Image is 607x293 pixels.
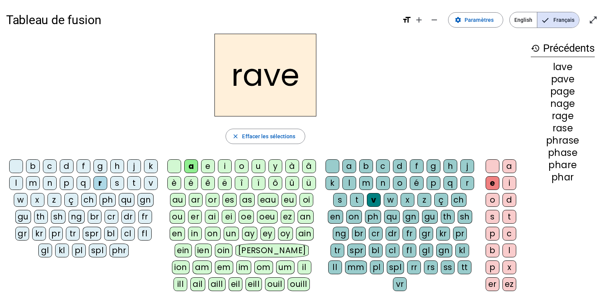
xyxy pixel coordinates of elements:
div: rr [407,260,421,274]
div: ng [69,210,85,224]
div: pl [370,260,384,274]
div: phrase [531,136,595,145]
div: t [350,193,364,207]
span: English [510,12,537,28]
div: ll [328,260,342,274]
div: tt [458,260,471,274]
div: g [427,159,440,173]
div: an [298,210,314,224]
div: es [223,193,237,207]
span: Paramètres [465,15,494,25]
div: é [184,176,198,190]
div: w [14,193,28,207]
div: v [367,193,381,207]
div: h [443,159,457,173]
button: Diminuer la taille de la police [427,12,442,28]
div: k [144,159,158,173]
mat-icon: open_in_full [589,15,598,25]
mat-icon: settings [455,16,461,23]
div: c [376,159,390,173]
div: a [342,159,356,173]
div: i [218,159,232,173]
div: û [285,176,299,190]
div: d [502,193,516,207]
div: em [215,260,233,274]
div: bl [104,227,118,241]
mat-icon: format_size [402,15,411,25]
div: oy [278,227,293,241]
div: q [77,176,90,190]
div: kr [32,227,46,241]
div: n [376,176,390,190]
div: ey [260,227,275,241]
div: nage [531,99,595,108]
button: Augmenter la taille de la police [411,12,427,28]
span: Effacer les sélections [242,132,295,141]
div: au [170,193,186,207]
div: om [254,260,273,274]
div: as [240,193,255,207]
div: y [268,159,282,173]
div: un [224,227,239,241]
div: w [384,193,398,207]
div: um [276,260,295,274]
div: ay [242,227,257,241]
div: q [443,176,457,190]
div: pr [49,227,63,241]
div: s [110,176,124,190]
div: oe [239,210,254,224]
div: or [206,193,219,207]
button: Paramètres [448,12,503,28]
span: Français [537,12,579,28]
div: p [427,176,440,190]
div: ion [172,260,190,274]
div: î [235,176,249,190]
div: eu [281,193,296,207]
div: mm [345,260,367,274]
div: in [188,227,202,241]
div: j [127,159,141,173]
div: p [60,176,74,190]
div: v [144,176,158,190]
div: d [393,159,407,173]
div: a [184,159,198,173]
div: pl [72,244,86,257]
div: ar [189,193,203,207]
div: il [298,260,311,274]
div: m [26,176,40,190]
div: bl [369,244,383,257]
div: d [60,159,74,173]
h3: Précédents [531,40,595,57]
div: p [486,260,499,274]
div: gn [436,244,452,257]
div: o [235,159,249,173]
div: o [393,176,407,190]
div: eil [229,277,243,291]
div: à [285,159,299,173]
div: phare [531,160,595,170]
div: r [460,176,474,190]
h2: rave [214,34,316,116]
div: qu [119,193,134,207]
div: gn [137,193,154,207]
div: oin [215,244,232,257]
div: eau [258,193,279,207]
div: sh [458,210,472,224]
div: gu [422,210,438,224]
div: b [26,159,40,173]
div: ch [81,193,97,207]
div: u [252,159,265,173]
div: rase [531,124,595,133]
div: ü [302,176,316,190]
div: kl [455,244,469,257]
div: ez [281,210,295,224]
div: ill [173,277,187,291]
mat-icon: history [531,44,540,53]
div: en [328,210,343,224]
div: page [531,87,595,96]
div: ain [296,227,314,241]
div: eill [245,277,262,291]
div: spr [83,227,101,241]
div: ei [222,210,236,224]
div: en [170,227,185,241]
